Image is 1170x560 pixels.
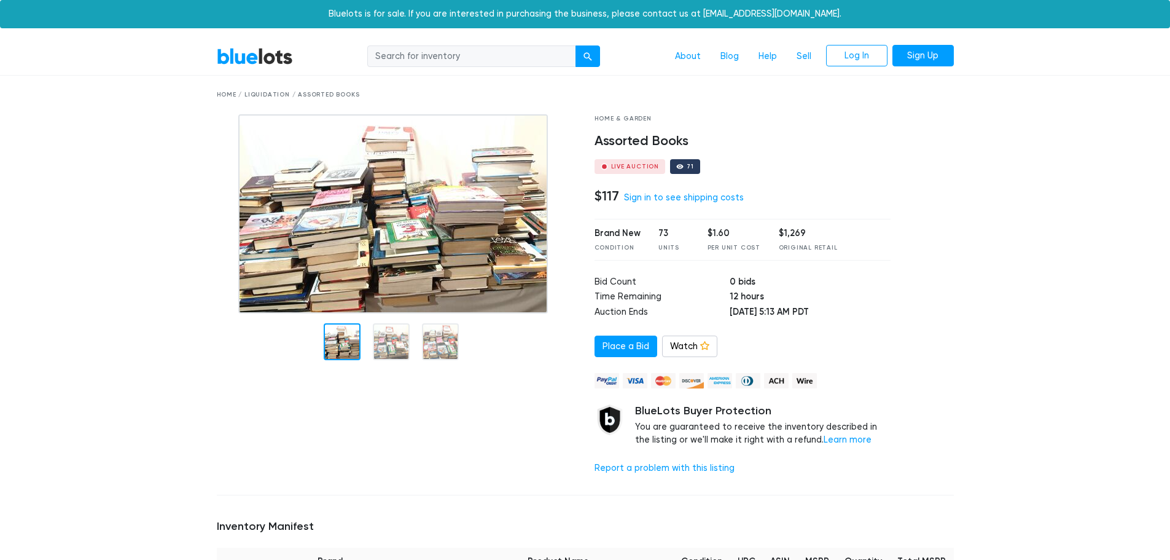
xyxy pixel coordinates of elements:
[824,435,872,445] a: Learn more
[611,164,660,170] div: Live Auction
[367,45,576,68] input: Search for inventory
[665,45,711,68] a: About
[217,90,954,100] div: Home / Liquidation / Assorted Books
[623,373,647,388] img: visa-79caf175f036a155110d1892330093d4c38f53c55c9ec9e2c3a54a56571784bb.png
[595,404,625,435] img: buyer_protection_shield-3b65640a83011c7d3ede35a8e5a80bfdfaa6a97447f0071c1475b91a4b0b3d01.png
[730,306,891,321] td: [DATE] 5:13 AM PDT
[624,192,744,203] a: Sign in to see shipping costs
[635,404,891,418] h5: BlueLots Buyer Protection
[787,45,821,68] a: Sell
[708,243,760,253] div: Per Unit Cost
[687,164,694,170] div: 71
[595,133,891,149] h4: Assorted Books
[779,243,838,253] div: Original Retail
[635,404,891,447] div: You are guaranteed to receive the inventory described in the listing or we'll make it right with ...
[595,306,730,321] td: Auction Ends
[764,373,789,388] img: ach-b7992fed28a4f97f893c574229be66187b9afb3f1a8d16a4691d3d3140a8ab00.png
[779,227,838,240] div: $1,269
[217,520,954,534] h5: Inventory Manifest
[595,373,619,388] img: paypal_credit-80455e56f6e1299e8d57f40c0dcee7b8cd4ae79b9eccbfc37e2480457ba36de9.png
[679,373,704,388] img: discover-82be18ecfda2d062aad2762c1ca80e2d36a4073d45c9e0ffae68cd515fbd3d32.png
[595,243,641,253] div: Condition
[595,336,657,358] a: Place a Bid
[892,45,954,67] a: Sign Up
[217,47,293,65] a: BlueLots
[792,373,817,388] img: wire-908396882fe19aaaffefbd8e17b12f2f29708bd78693273c0e28e3a24408487f.png
[595,114,891,124] div: Home & Garden
[730,290,891,306] td: 12 hours
[595,227,641,240] div: Brand New
[651,373,676,388] img: mastercard-42073d1d8d11d6635de4c079ffdb20a4f30a903dc55d1612383a1b395dd17f39.png
[595,188,619,204] h4: $117
[826,45,887,67] a: Log In
[595,290,730,306] td: Time Remaining
[711,45,749,68] a: Blog
[658,243,689,253] div: Units
[595,463,735,473] a: Report a problem with this listing
[238,114,548,314] img: 6fd2af7c-2e99-4ea8-9cd5-07a07f1df043-1751562384.jpg
[708,227,760,240] div: $1.60
[658,227,689,240] div: 73
[736,373,760,388] img: diners_club-c48f30131b33b1bb0e5d0e2dbd43a8bea4cb12cb2961413e2f4250e06c020426.png
[595,275,730,291] td: Bid Count
[708,373,732,388] img: american_express-ae2a9f97a040b4b41f6397f7637041a5861d5f99d0716c09922aba4e24c8547d.png
[730,275,891,291] td: 0 bids
[662,336,717,358] a: Watch
[749,45,787,68] a: Help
